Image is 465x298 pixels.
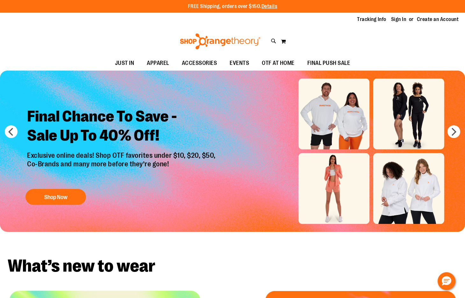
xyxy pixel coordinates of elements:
a: APPAREL [140,56,175,71]
a: OTF AT HOME [255,56,301,71]
h2: What’s new to wear [8,257,457,275]
a: ACCESSORIES [175,56,224,71]
a: Tracking Info [357,16,386,23]
span: OTF AT HOME [262,56,295,70]
span: EVENTS [230,56,249,70]
img: Shop Orangetheory [179,33,261,49]
a: Create an Account [417,16,459,23]
button: next [447,125,460,138]
a: Sign In [391,16,406,23]
a: Details [261,3,277,9]
h2: Final Chance To Save - Sale Up To 40% Off! [22,102,222,151]
span: APPAREL [147,56,169,70]
a: FINAL PUSH SALE [301,56,357,71]
a: JUST IN [109,56,141,71]
button: prev [5,125,18,138]
button: Shop Now [25,189,86,205]
span: FINAL PUSH SALE [307,56,350,70]
span: JUST IN [115,56,134,70]
a: Final Chance To Save -Sale Up To 40% Off! Exclusive online deals! Shop OTF favorites under $10, $... [22,102,222,208]
p: Exclusive online deals! Shop OTF favorites under $10, $20, $50, Co-Brands and many more before th... [22,151,222,183]
button: Hello, have a question? Let’s chat. [438,272,455,290]
a: EVENTS [223,56,255,71]
p: FREE Shipping, orders over $150. [188,3,277,10]
span: ACCESSORIES [182,56,217,70]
